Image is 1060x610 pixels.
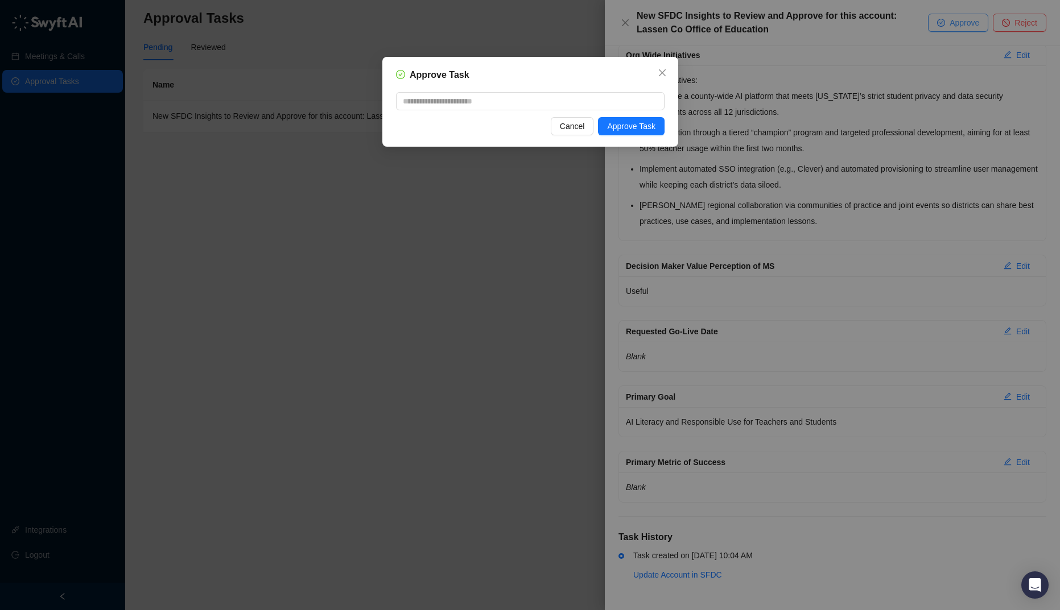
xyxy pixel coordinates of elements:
[396,70,405,79] span: check-circle
[658,68,667,77] span: close
[559,120,584,132] span: Cancel
[550,117,593,135] button: Cancel
[607,120,655,132] span: Approve Task
[1021,571,1049,599] div: Open Intercom Messenger
[653,64,671,82] button: Close
[410,68,469,82] h5: Approve Task
[598,117,665,135] button: Approve Task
